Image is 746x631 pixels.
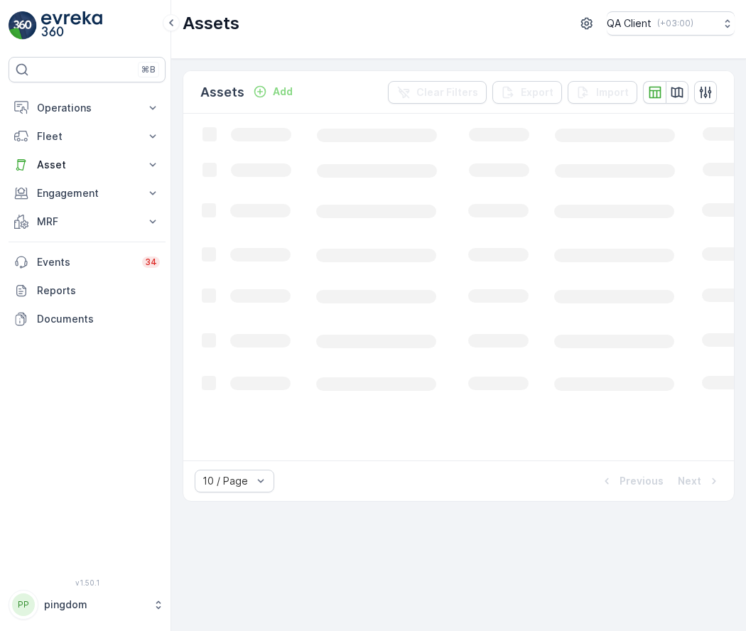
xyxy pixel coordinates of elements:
[388,81,487,104] button: Clear Filters
[607,16,652,31] p: QA Client
[41,11,102,40] img: logo_light-DOdMpM7g.png
[607,11,735,36] button: QA Client(+03:00)
[37,284,160,298] p: Reports
[9,578,166,587] span: v 1.50.1
[9,11,37,40] img: logo
[200,82,244,102] p: Assets
[9,248,166,276] a: Events34
[37,255,134,269] p: Events
[9,122,166,151] button: Fleet
[678,474,701,488] p: Next
[521,85,553,99] p: Export
[247,83,298,100] button: Add
[37,215,137,229] p: MRF
[9,207,166,236] button: MRF
[273,85,293,99] p: Add
[9,94,166,122] button: Operations
[44,598,146,612] p: pingdom
[598,473,665,490] button: Previous
[37,186,137,200] p: Engagement
[9,590,166,620] button: PPpingdom
[37,312,160,326] p: Documents
[141,64,156,75] p: ⌘B
[9,151,166,179] button: Asset
[183,12,239,35] p: Assets
[37,129,137,144] p: Fleet
[37,101,137,115] p: Operations
[416,85,478,99] p: Clear Filters
[9,305,166,333] a: Documents
[12,593,35,616] div: PP
[568,81,637,104] button: Import
[492,81,562,104] button: Export
[37,158,137,172] p: Asset
[9,276,166,305] a: Reports
[657,18,693,29] p: ( +03:00 )
[620,474,664,488] p: Previous
[676,473,723,490] button: Next
[9,179,166,207] button: Engagement
[145,257,157,268] p: 34
[596,85,629,99] p: Import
